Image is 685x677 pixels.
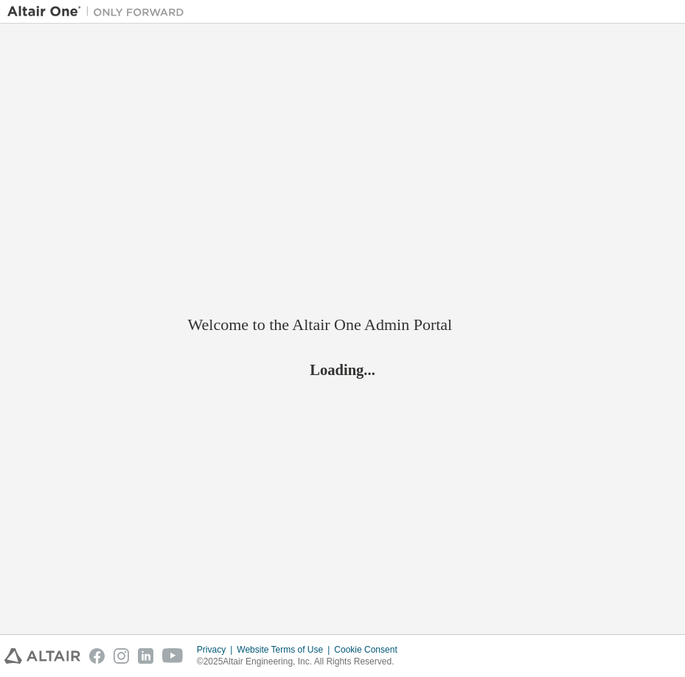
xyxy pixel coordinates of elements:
h2: Welcome to the Altair One Admin Portal [188,315,498,335]
h2: Loading... [188,360,498,379]
div: Website Terms of Use [237,644,334,656]
div: Cookie Consent [334,644,406,656]
img: facebook.svg [89,648,105,664]
img: instagram.svg [114,648,129,664]
img: youtube.svg [162,648,184,664]
img: altair_logo.svg [4,648,80,664]
img: Altair One [7,4,192,19]
p: © 2025 Altair Engineering, Inc. All Rights Reserved. [197,656,406,668]
div: Privacy [197,644,237,656]
img: linkedin.svg [138,648,153,664]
